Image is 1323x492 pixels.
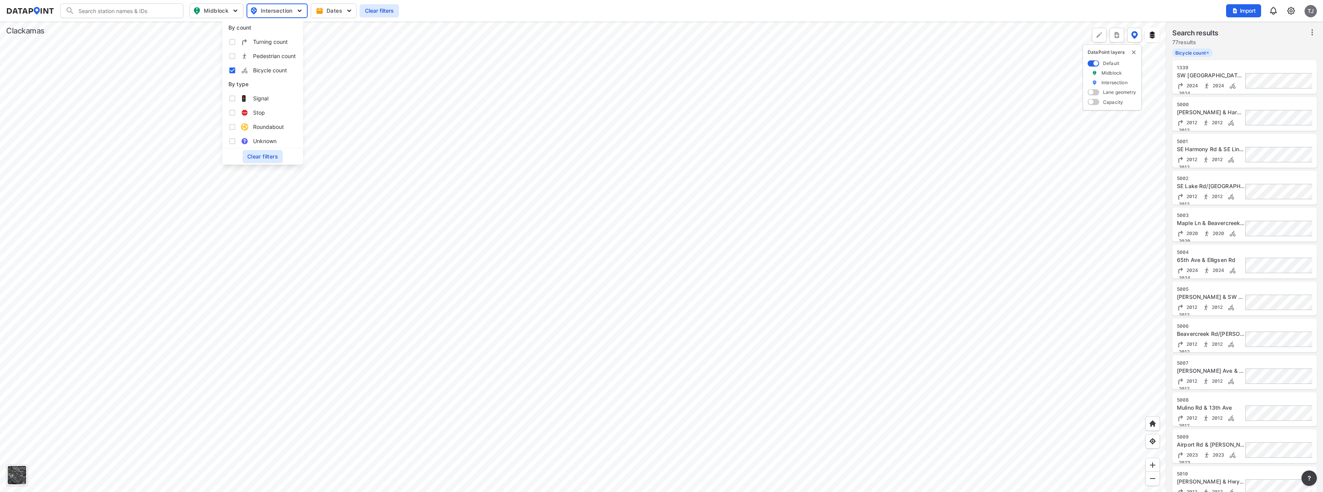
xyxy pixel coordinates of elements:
[1177,90,1191,96] span: 2024
[1172,38,1218,46] label: 77 results
[1177,451,1185,459] img: Turning count
[1177,423,1190,429] span: 2012
[241,123,248,131] img: Roundabout
[1149,475,1156,482] img: MAAAAAElFTkSuQmCC
[1145,28,1160,42] button: External layers
[1185,120,1198,125] span: 2012
[241,67,248,74] img: 7K01r2qsw60LNcdBYj7r8aMLn5lIBENstXqsOx8BxqW1n4f0TpEKwOABwAf8x8P1PpqgAgPLKjHQyEIZroKu1WyMf4lYveRly...
[1103,99,1123,105] label: Capacity
[1229,230,1236,237] img: Bicycle count
[1177,175,1245,182] div: 5002
[316,7,323,15] img: calendar-gold.39a51dde.svg
[1177,293,1245,301] div: Stafford Rd & SW Mountain Rd
[6,464,28,486] div: Toggle basemap
[1185,378,1198,384] span: 2012
[228,80,297,88] p: By type
[1177,349,1190,355] span: 2012
[1177,404,1245,412] div: Mulino Rd & 13th Ave
[1177,460,1191,465] span: 2023
[1305,5,1317,17] div: TJ
[1177,360,1245,366] div: 5007
[249,6,258,15] img: map_pin_int.54838e6b.svg
[1185,341,1198,347] span: 2012
[1185,157,1198,162] span: 2012
[1210,415,1223,421] span: 2012
[1177,72,1245,79] div: SW 65th Ave & SW Stafford Rd
[1210,378,1223,384] span: 2012
[1211,452,1225,458] span: 2023
[1177,275,1191,281] span: 2024
[1210,193,1223,199] span: 2012
[241,95,248,102] img: Signal
[1177,286,1245,292] div: 5005
[1177,138,1245,145] div: 5001
[6,7,54,15] img: dataPointLogo.9353c09d.svg
[360,4,399,17] button: Clear filters
[1131,31,1138,39] img: data-point-layers.37681fc9.svg
[311,3,357,18] button: Dates
[1103,60,1119,67] label: Default
[1177,478,1245,485] div: Webster Rd & Hwy 224
[1232,8,1238,14] img: file_add.62c1e8a2.svg
[253,123,284,131] span: Roundabout
[364,7,394,15] span: Clear filters
[232,7,239,15] img: 5YPKRKmlfpI5mqlR8AD95paCi+0kK1fRFDJSaMmawlwaeJcJwk9O2fotCW5ve9gAAAAASUVORK5CYII=
[241,52,248,60] img: suPEDneF1ANEx06wAAAAASUVORK5CYII=
[1145,471,1160,486] div: Zoom out
[1092,28,1106,42] div: Polygon tool
[1229,267,1236,274] img: Bicycle count
[1177,256,1245,264] div: 65th Ave & Elligsen Rd
[1306,474,1312,483] span: ?
[241,109,248,117] img: Stop
[1185,304,1198,310] span: 2012
[6,25,45,36] div: Clackamas
[1177,102,1245,108] div: 5000
[1145,416,1160,431] div: Home
[1203,230,1211,237] img: Pedestrian count
[247,3,308,18] button: Intersection
[1229,451,1236,459] img: Bicycle count
[243,150,283,163] button: Clear filters
[250,6,302,15] span: Intersection
[1185,83,1198,88] span: 2024
[1177,367,1245,375] div: SE Bell Ave & SE King Rd
[1227,377,1235,385] img: Bicycle count
[1172,28,1218,38] label: Search results
[1202,156,1210,163] img: Pedestrian count
[75,5,178,17] input: Search
[1131,49,1137,55] button: delete
[1177,108,1245,116] div: Fuller Rd & Harmony Rd
[1149,461,1156,469] img: ZvzfEJKXnyWIrJytrsY285QMwk63cM6Drc+sIAAAAASUVORK5CYII=
[1202,304,1210,311] img: Pedestrian count
[228,24,297,32] p: By count
[1092,79,1097,86] img: marker_Intersection.6861001b.svg
[1202,119,1210,127] img: Pedestrian count
[1227,156,1235,163] img: Bicycle count
[1269,6,1278,15] img: 8A77J+mXikMhHQAAAAASUVORK5CYII=
[1113,31,1121,39] img: xqJnZQTG2JQi0x5lvmkeSNbbgIiQD62bqHG8IfrOzanD0FsRdYrij6fAAAAAElFTkSuQmCC
[1211,267,1225,273] span: 2024
[253,66,287,74] span: Bicycle count
[1101,70,1122,76] label: Midblock
[193,6,238,15] span: Midblock
[1227,414,1235,422] img: Bicycle count
[1177,82,1185,90] img: Turning count
[1231,7,1256,15] span: Import
[1203,82,1211,90] img: Pedestrian count
[190,3,243,18] button: Midblock
[1177,201,1190,207] span: 2012
[1177,434,1245,440] div: 5009
[1229,82,1236,90] img: Bicycle count
[1211,230,1225,236] span: 2020
[296,7,303,15] img: 5YPKRKmlfpI5mqlR8AD95paCi+0kK1fRFDJSaMmawlwaeJcJwk9O2fotCW5ve9gAAAAASUVORK5CYII=
[1131,49,1137,55] img: close-external-leyer.3061a1c7.svg
[1149,437,1156,445] img: zeq5HYn9AnE9l6UmnFLPAAAAAElFTkSuQmCC
[1210,120,1223,125] span: 2012
[1177,441,1245,449] div: Airport Rd & Miley Rd
[1177,164,1190,170] span: 2012
[1226,7,1265,14] a: Import
[192,6,202,15] img: map_pin_mid.602f9df1.svg
[1177,377,1185,385] img: Turning count
[253,52,296,60] span: Pedestrian count
[317,7,352,15] span: Dates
